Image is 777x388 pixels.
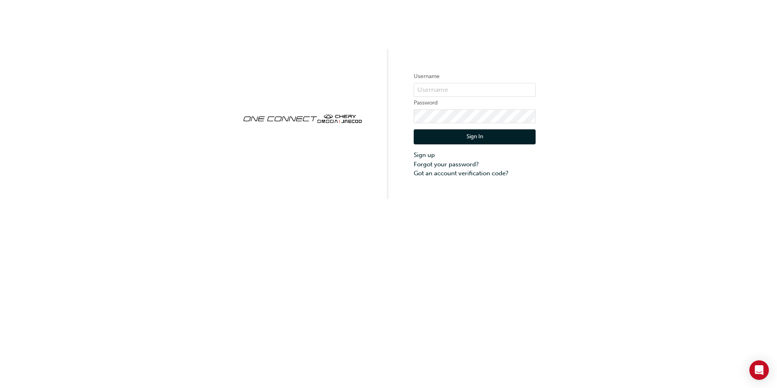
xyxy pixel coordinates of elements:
[414,169,536,178] a: Got an account verification code?
[241,107,363,129] img: oneconnect
[414,83,536,97] input: Username
[414,160,536,169] a: Forgot your password?
[414,72,536,81] label: Username
[414,98,536,108] label: Password
[414,150,536,160] a: Sign up
[414,129,536,145] button: Sign In
[749,360,769,380] div: Open Intercom Messenger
